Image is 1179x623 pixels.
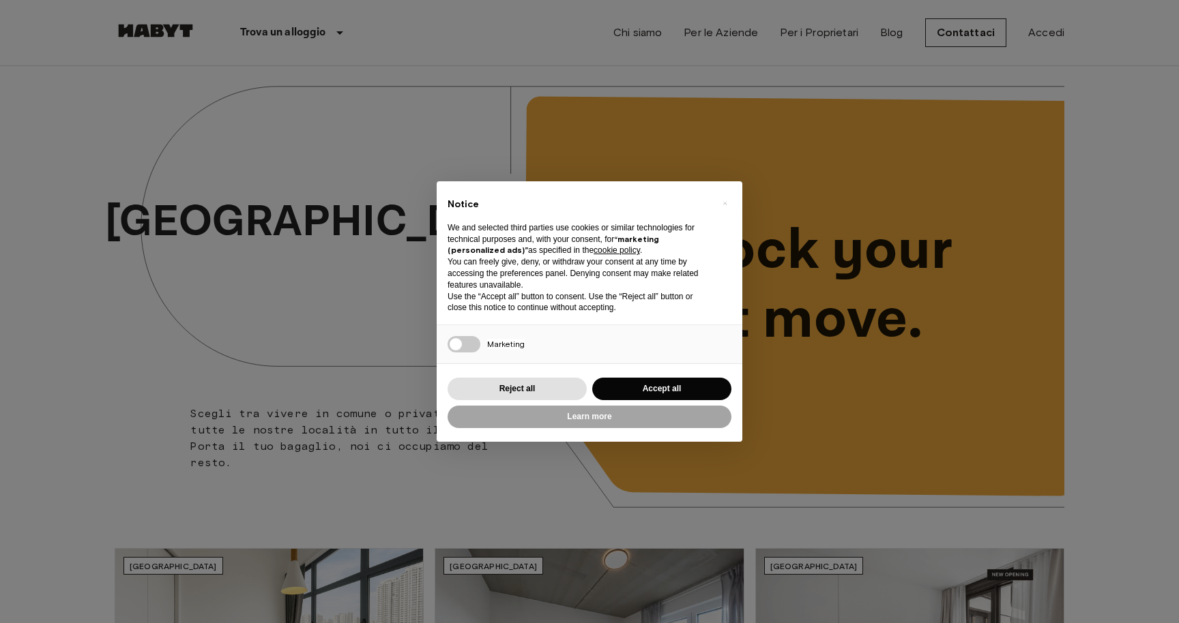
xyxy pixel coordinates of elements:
button: Reject all [448,378,587,400]
span: × [723,195,727,211]
h2: Notice [448,198,710,211]
button: Learn more [448,406,731,428]
button: Close this notice [714,192,736,214]
a: cookie policy [594,245,640,255]
strong: “marketing (personalized ads)” [448,234,659,256]
span: Marketing [487,339,525,349]
p: Use the “Accept all” button to consent. Use the “Reject all” button or close this notice to conti... [448,291,710,314]
p: We and selected third parties use cookies or similar technologies for technical purposes and, wit... [448,222,710,256]
button: Accept all [592,378,731,400]
p: You can freely give, deny, or withdraw your consent at any time by accessing the preferences pane... [448,256,710,290]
